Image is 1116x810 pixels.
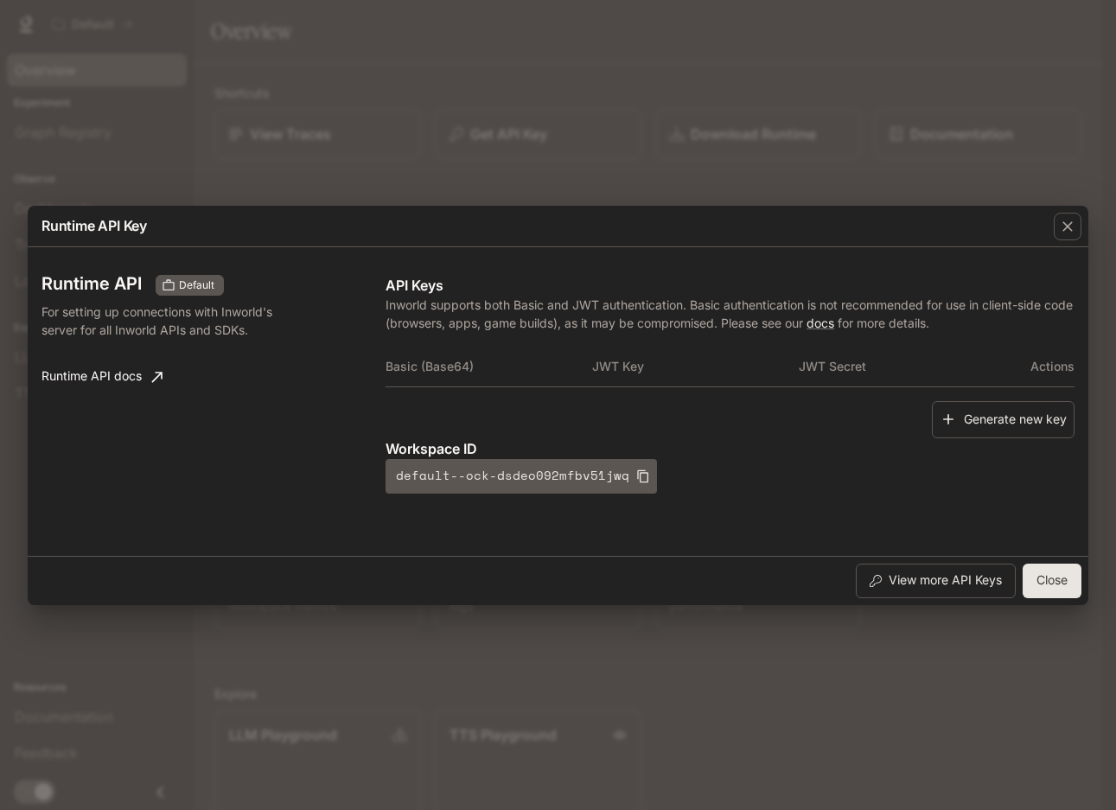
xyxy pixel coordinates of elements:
a: docs [807,316,834,330]
th: Basic (Base64) [386,346,592,387]
button: Generate new key [932,401,1075,438]
p: Workspace ID [386,438,1075,459]
p: Runtime API Key [41,215,147,236]
div: These keys will apply to your current workspace only [156,275,224,296]
p: For setting up connections with Inworld's server for all Inworld APIs and SDKs. [41,303,290,339]
button: View more API Keys [856,564,1016,598]
a: Runtime API docs [35,360,169,394]
button: default--ock-dsdeo092mfbv51jwq [386,459,657,494]
button: Close [1023,564,1081,598]
p: Inworld supports both Basic and JWT authentication. Basic authentication is not recommended for u... [386,296,1075,332]
th: JWT Key [592,346,799,387]
span: Default [172,277,221,293]
th: JWT Secret [799,346,1005,387]
h3: Runtime API [41,275,142,292]
p: API Keys [386,275,1075,296]
th: Actions [1005,346,1075,387]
